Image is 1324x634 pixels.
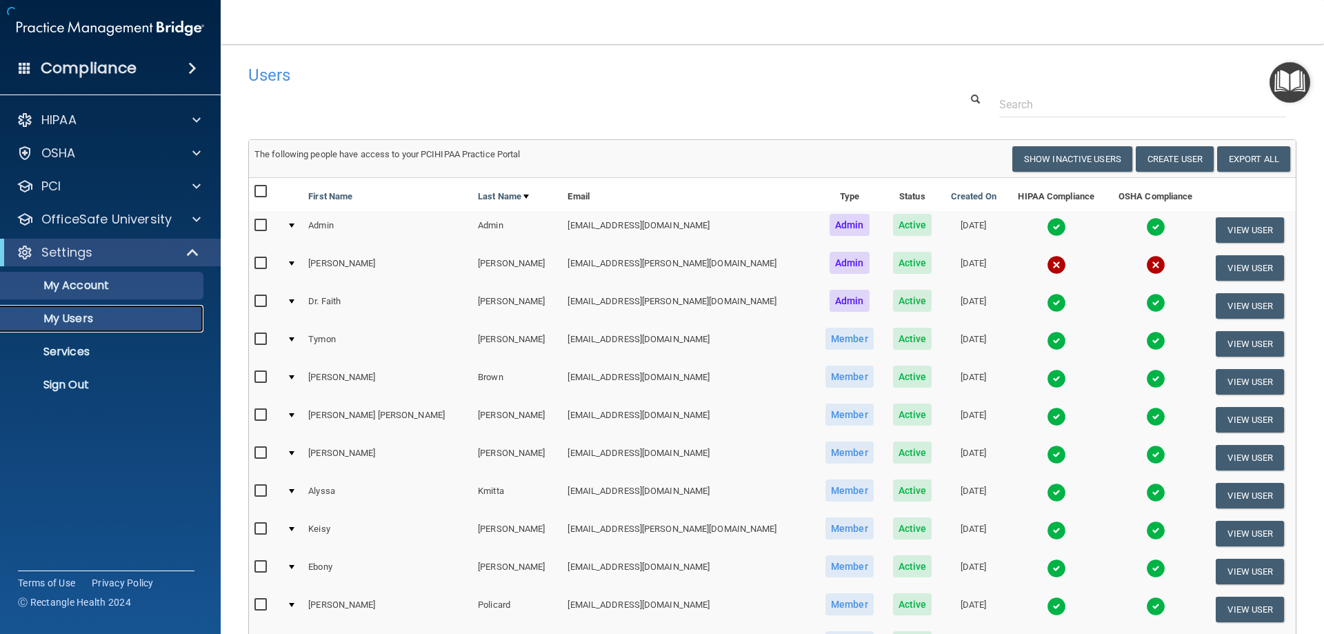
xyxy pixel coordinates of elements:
img: tick.e7d51cea.svg [1146,217,1165,237]
td: [PERSON_NAME] [303,591,472,628]
h4: Users [248,66,851,84]
span: Member [825,517,874,539]
iframe: Drift Widget Chat Controller [1085,536,1307,591]
button: View User [1216,407,1284,433]
td: [DATE] [941,287,1006,325]
a: OfficeSafe University [17,211,201,228]
span: Member [825,366,874,388]
button: Open Resource Center [1270,62,1310,103]
td: [PERSON_NAME] [472,553,562,591]
button: View User [1216,217,1284,243]
td: [PERSON_NAME] [PERSON_NAME] [303,401,472,439]
span: Active [893,517,932,539]
td: Alyssa [303,477,472,515]
img: tick.e7d51cea.svg [1047,331,1066,350]
p: HIPAA [41,112,77,128]
td: [DATE] [941,439,1006,477]
span: Member [825,479,874,502]
span: Admin [830,290,870,312]
p: My Account [9,279,197,293]
span: Active [893,442,932,464]
a: Privacy Policy [92,576,154,590]
td: [EMAIL_ADDRESS][PERSON_NAME][DOMAIN_NAME] [562,515,815,553]
td: Brown [472,363,562,401]
button: View User [1216,369,1284,395]
button: View User [1216,331,1284,357]
img: tick.e7d51cea.svg [1146,445,1165,464]
td: [EMAIL_ADDRESS][PERSON_NAME][DOMAIN_NAME] [562,249,815,287]
img: tick.e7d51cea.svg [1146,369,1165,388]
button: View User [1216,445,1284,470]
span: Active [893,328,932,350]
td: Admin [303,211,472,249]
td: [PERSON_NAME] [472,249,562,287]
td: Admin [472,211,562,249]
td: Tymon [303,325,472,363]
td: [DATE] [941,477,1006,515]
span: The following people have access to your PCIHIPAA Practice Portal [254,149,521,159]
span: Active [893,479,932,502]
img: tick.e7d51cea.svg [1146,293,1165,313]
td: [EMAIL_ADDRESS][DOMAIN_NAME] [562,439,815,477]
img: tick.e7d51cea.svg [1047,217,1066,237]
span: Active [893,252,932,274]
td: [EMAIL_ADDRESS][DOMAIN_NAME] [562,401,815,439]
img: tick.e7d51cea.svg [1047,445,1066,464]
img: tick.e7d51cea.svg [1146,483,1165,502]
span: Member [825,404,874,426]
td: Keisy [303,515,472,553]
td: [DATE] [941,591,1006,628]
td: [PERSON_NAME] [472,287,562,325]
span: Active [893,404,932,426]
img: tick.e7d51cea.svg [1146,407,1165,426]
span: Member [825,328,874,350]
a: PCI [17,178,201,195]
span: Member [825,442,874,464]
span: Active [893,214,932,236]
td: [EMAIL_ADDRESS][DOMAIN_NAME] [562,325,815,363]
td: [DATE] [941,325,1006,363]
td: [DATE] [941,401,1006,439]
button: View User [1216,483,1284,508]
td: [PERSON_NAME] [472,439,562,477]
button: View User [1216,597,1284,622]
p: My Users [9,312,197,326]
button: Show Inactive Users [1012,146,1132,172]
a: Created On [951,188,996,205]
th: Status [883,178,941,211]
th: HIPAA Compliance [1006,178,1107,211]
input: Search [999,92,1286,117]
td: [PERSON_NAME] [472,401,562,439]
td: [DATE] [941,363,1006,401]
td: [DATE] [941,553,1006,591]
img: tick.e7d51cea.svg [1047,407,1066,426]
td: [PERSON_NAME] [303,363,472,401]
a: Export All [1217,146,1290,172]
td: [PERSON_NAME] [472,325,562,363]
td: [DATE] [941,249,1006,287]
a: First Name [308,188,352,205]
td: [PERSON_NAME] [472,515,562,553]
td: [EMAIL_ADDRESS][DOMAIN_NAME] [562,553,815,591]
td: [EMAIL_ADDRESS][DOMAIN_NAME] [562,363,815,401]
span: Admin [830,252,870,274]
h4: Compliance [41,59,137,78]
p: OfficeSafe University [41,211,172,228]
th: Email [562,178,815,211]
p: Sign Out [9,378,197,392]
a: HIPAA [17,112,201,128]
p: Settings [41,244,92,261]
img: tick.e7d51cea.svg [1047,559,1066,578]
span: Active [893,366,932,388]
img: tick.e7d51cea.svg [1047,521,1066,540]
img: tick.e7d51cea.svg [1047,293,1066,313]
span: Ⓒ Rectangle Health 2024 [18,595,131,609]
a: OSHA [17,145,201,161]
th: OSHA Compliance [1107,178,1205,211]
span: Admin [830,214,870,236]
span: Active [893,290,932,312]
img: cross.ca9f0e7f.svg [1047,255,1066,275]
img: tick.e7d51cea.svg [1146,521,1165,540]
p: OSHA [41,145,76,161]
img: tick.e7d51cea.svg [1047,369,1066,388]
